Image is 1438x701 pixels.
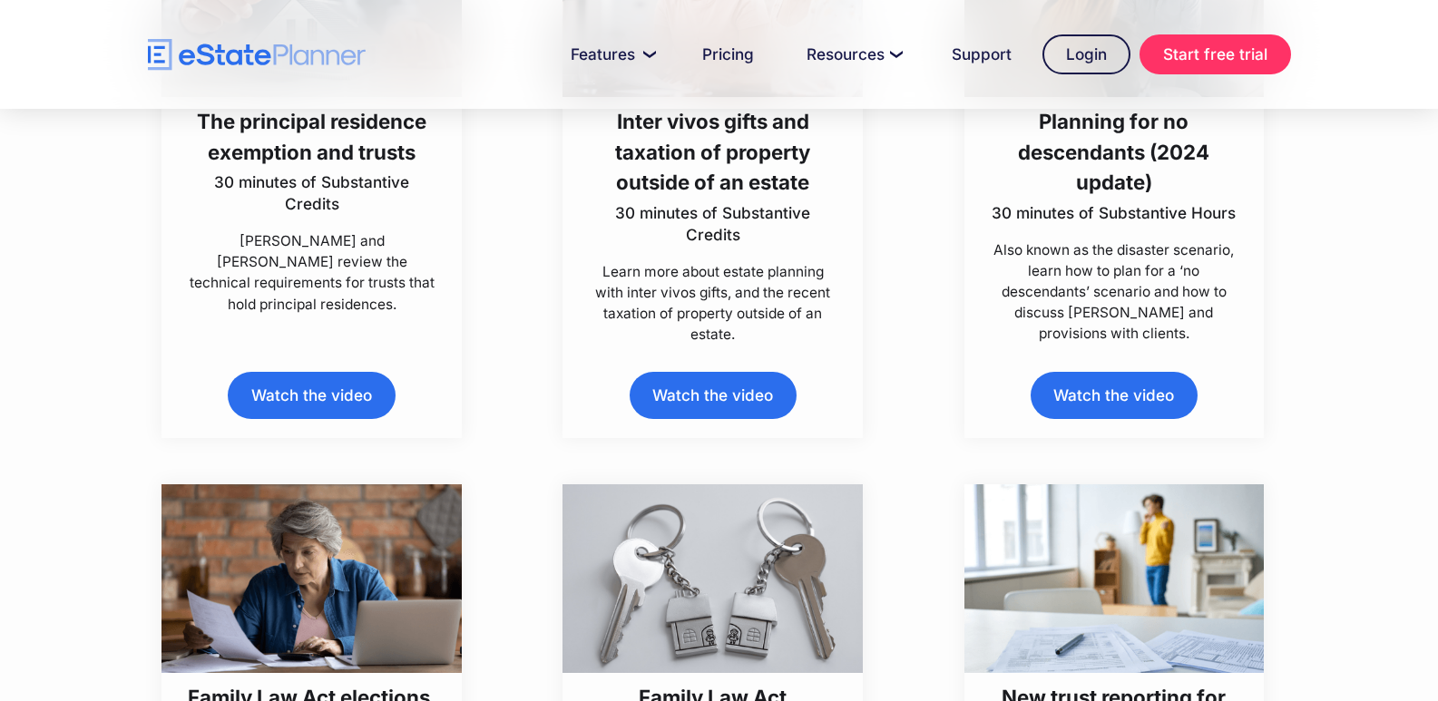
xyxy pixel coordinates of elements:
a: Start free trial [1140,34,1291,74]
p: 30 minutes of Substantive Credits [187,171,437,215]
h3: Inter vivos gifts and taxation of property outside of an estate [588,106,838,197]
p: 30 minutes of Substantive Credits [588,202,838,246]
a: Watch the video [630,372,797,418]
p: [PERSON_NAME] and [PERSON_NAME] review the technical requirements for trusts that hold principal ... [187,230,437,315]
a: home [148,39,366,71]
h3: The principal residence exemption and trusts [187,106,437,167]
p: Also known as the disaster scenario, learn how to plan for a ‘no descendants’ scenario and how to... [989,239,1239,345]
a: Watch the video [228,372,395,418]
p: Learn more about estate planning with inter vivos gifts, and the recent taxation of property outs... [588,261,838,346]
a: Support [930,36,1033,73]
a: Login [1042,34,1130,74]
a: Pricing [680,36,776,73]
a: Features [549,36,671,73]
a: Resources [785,36,921,73]
h3: Planning for no descendants (2024 update) [989,106,1239,197]
a: Watch the video [1031,372,1198,418]
p: 30 minutes of Substantive Hours [989,202,1239,224]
